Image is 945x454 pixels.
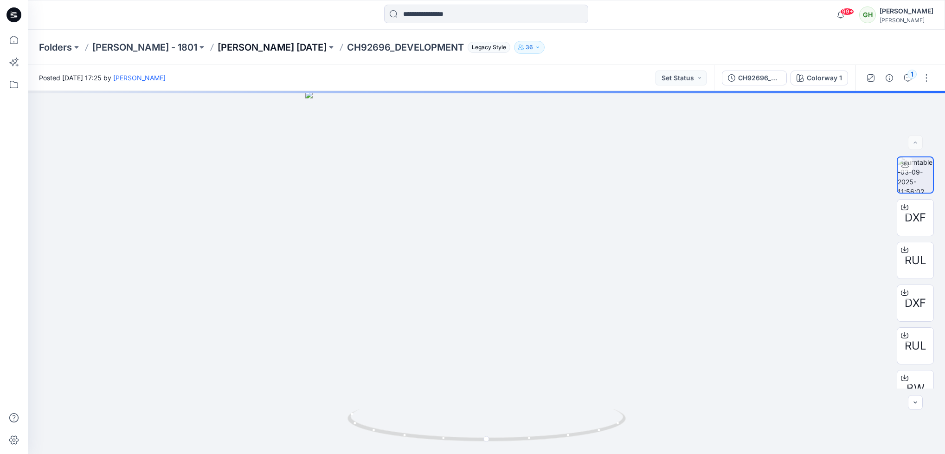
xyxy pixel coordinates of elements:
[526,42,533,52] p: 36
[791,71,848,85] button: Colorway 1
[39,73,166,83] span: Posted [DATE] 17:25 by
[880,6,933,17] div: [PERSON_NAME]
[92,41,197,54] a: [PERSON_NAME] - 1801
[840,8,854,15] span: 99+
[722,71,787,85] button: CH92696_DEVELOPMENT
[898,157,933,193] img: turntable-03-09-2025-11:56:02
[905,252,926,269] span: RUL
[906,380,925,397] span: BW
[347,41,464,54] p: CH92696_DEVELOPMENT
[39,41,72,54] a: Folders
[880,17,933,24] div: [PERSON_NAME]
[113,74,166,82] a: [PERSON_NAME]
[218,41,327,54] a: [PERSON_NAME] [DATE]
[882,71,897,85] button: Details
[514,41,545,54] button: 36
[900,71,915,85] button: 1
[464,41,510,54] button: Legacy Style
[905,337,926,354] span: RUL
[468,42,510,53] span: Legacy Style
[905,295,926,311] span: DXF
[907,70,917,79] div: 1
[859,6,876,23] div: GH
[738,73,781,83] div: CH92696_DEVELOPMENT
[905,209,926,226] span: DXF
[807,73,842,83] div: Colorway 1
